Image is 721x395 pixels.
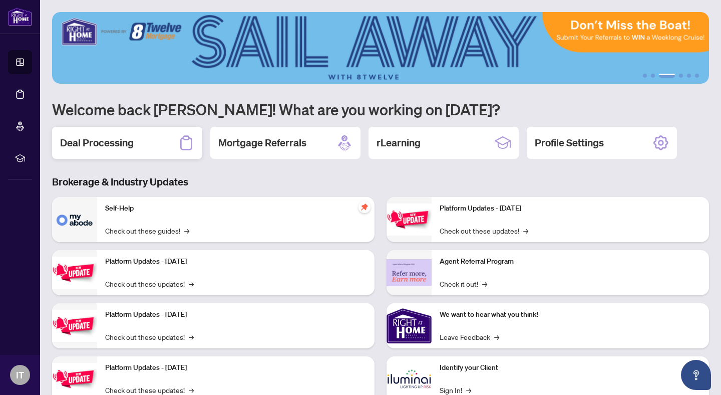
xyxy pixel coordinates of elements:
[440,203,701,214] p: Platform Updates - [DATE]
[482,278,487,289] span: →
[651,74,655,78] button: 2
[105,362,367,373] p: Platform Updates - [DATE]
[387,259,432,287] img: Agent Referral Program
[440,331,499,342] a: Leave Feedback→
[387,204,432,235] img: Platform Updates - June 23, 2025
[535,136,604,150] h2: Profile Settings
[440,278,487,289] a: Check it out!→
[440,256,701,267] p: Agent Referral Program
[52,363,97,394] img: Platform Updates - July 8, 2025
[52,100,709,119] h1: Welcome back [PERSON_NAME]! What are you working on [DATE]?
[16,368,24,382] span: IT
[105,278,194,289] a: Check out these updates!→
[105,309,367,320] p: Platform Updates - [DATE]
[52,12,709,84] img: Slide 2
[440,309,701,320] p: We want to hear what you think!
[105,256,367,267] p: Platform Updates - [DATE]
[440,225,528,236] a: Check out these updates!→
[494,331,499,342] span: →
[105,225,189,236] a: Check out these guides!→
[184,225,189,236] span: →
[60,136,134,150] h2: Deal Processing
[681,360,711,390] button: Open asap
[643,74,647,78] button: 1
[52,310,97,341] img: Platform Updates - July 21, 2025
[105,331,194,342] a: Check out these updates!→
[52,197,97,242] img: Self-Help
[679,74,683,78] button: 4
[189,278,194,289] span: →
[377,136,421,150] h2: rLearning
[523,225,528,236] span: →
[218,136,306,150] h2: Mortgage Referrals
[687,74,691,78] button: 5
[8,8,32,26] img: logo
[189,331,194,342] span: →
[440,362,701,373] p: Identify your Client
[695,74,699,78] button: 6
[358,201,371,213] span: pushpin
[52,175,709,189] h3: Brokerage & Industry Updates
[387,303,432,348] img: We want to hear what you think!
[659,74,675,78] button: 3
[105,203,367,214] p: Self-Help
[52,257,97,288] img: Platform Updates - September 16, 2025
